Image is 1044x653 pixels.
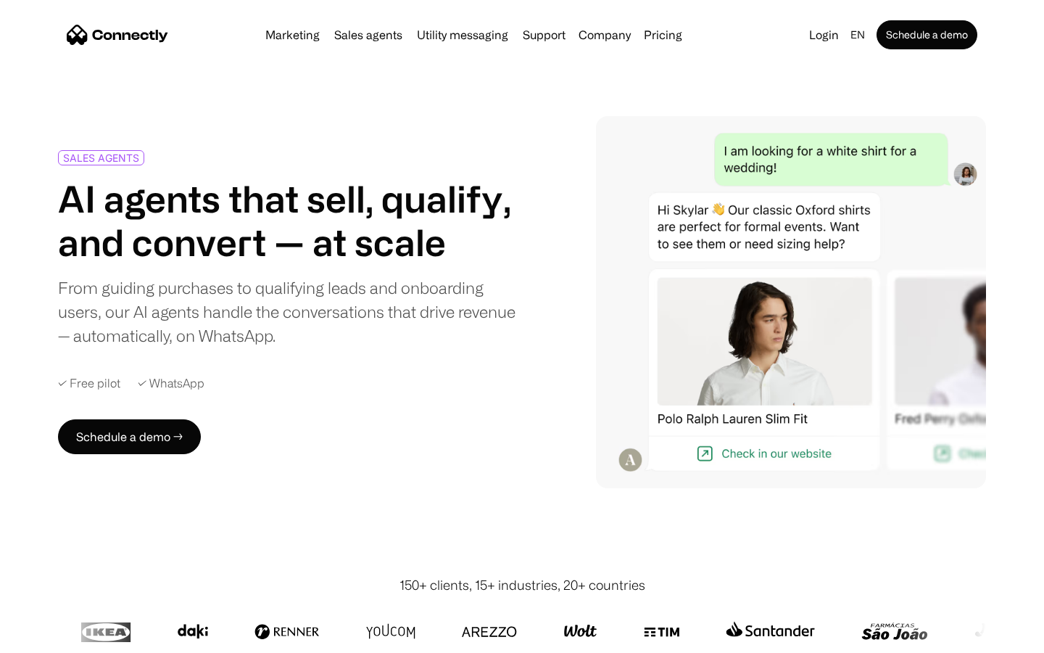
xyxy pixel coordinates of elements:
[138,377,204,390] div: ✓ WhatsApp
[638,29,688,41] a: Pricing
[63,152,139,163] div: SALES AGENTS
[803,25,845,45] a: Login
[411,29,514,41] a: Utility messaging
[58,276,516,348] div: From guiding purchases to qualifying leads and onboarding users, our AI agents handle the convers...
[399,575,645,595] div: 150+ clients, 15+ industries, 20+ countries
[517,29,571,41] a: Support
[260,29,326,41] a: Marketing
[579,25,631,45] div: Company
[58,419,201,454] a: Schedule a demo →
[58,177,516,264] h1: AI agents that sell, qualify, and convert — at scale
[877,20,977,49] a: Schedule a demo
[29,628,87,648] ul: Language list
[58,377,120,390] div: ✓ Free pilot
[14,626,87,648] aside: Language selected: English
[328,29,408,41] a: Sales agents
[850,25,865,45] div: en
